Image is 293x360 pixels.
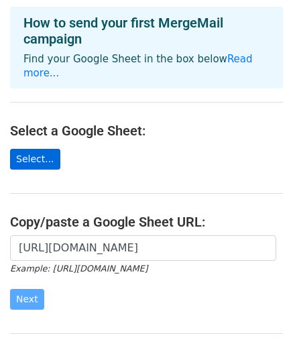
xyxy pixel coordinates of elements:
h4: How to send your first MergeMail campaign [23,15,270,47]
small: Example: [URL][DOMAIN_NAME] [10,263,148,274]
input: Paste your Google Sheet URL here [10,235,276,261]
iframe: Chat Widget [226,296,293,360]
a: Select... [10,149,60,170]
h4: Select a Google Sheet: [10,123,283,139]
p: Find your Google Sheet in the box below [23,52,270,80]
input: Next [10,289,44,310]
h4: Copy/paste a Google Sheet URL: [10,214,283,230]
a: Read more... [23,53,253,79]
